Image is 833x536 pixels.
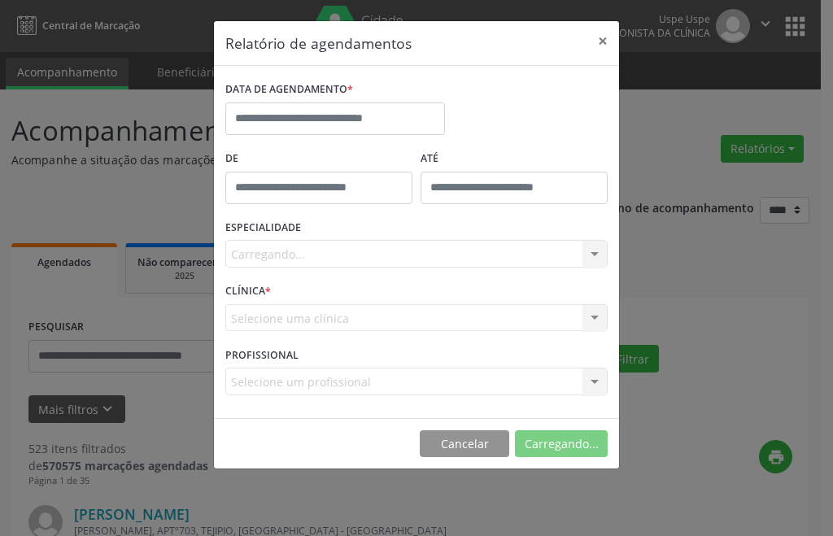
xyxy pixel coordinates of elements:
[225,216,301,241] label: ESPECIALIDADE
[225,77,353,102] label: DATA DE AGENDAMENTO
[225,279,271,304] label: CLÍNICA
[587,21,619,61] button: Close
[421,146,608,172] label: ATÉ
[515,430,608,458] button: Carregando...
[225,146,412,172] label: De
[225,342,299,368] label: PROFISSIONAL
[225,33,412,54] h5: Relatório de agendamentos
[420,430,509,458] button: Cancelar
